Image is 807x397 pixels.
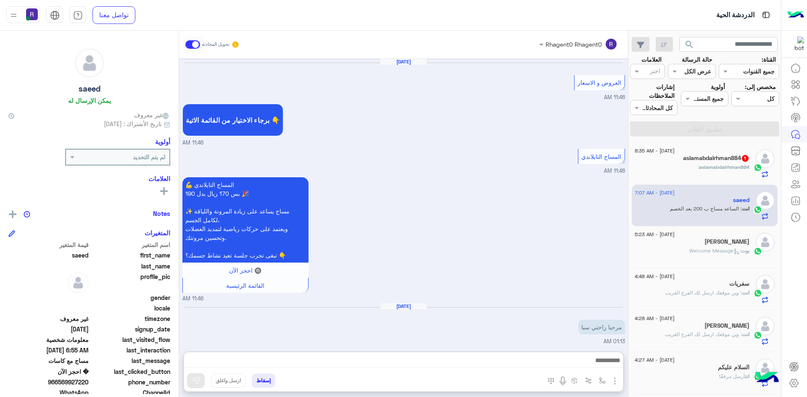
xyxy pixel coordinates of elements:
img: defaultAdmin.png [756,149,775,168]
span: 01:13 AM [604,338,625,344]
h5: سفريات [729,280,749,287]
span: last_visited_flow [90,335,171,344]
img: defaultAdmin.png [756,191,775,210]
h6: العلامات [8,175,170,182]
p: 9/7/2025, 11:46 AM [182,177,309,263]
div: اختر [650,66,662,77]
img: WhatsApp [754,163,762,172]
span: 2025-07-09T08:44:13.96Z [8,325,89,334]
img: WhatsApp [754,247,762,255]
h6: المتغيرات [145,229,170,237]
span: [DATE] - 7:07 AM [635,189,675,197]
span: last_message [90,356,171,365]
h5: saeed [79,84,100,94]
button: create order [568,373,582,387]
span: القائمة الرئيسية [226,282,264,289]
span: برجاء الاختيار من القائمة الاتية 👇 [186,116,280,124]
button: إسقاط [252,373,275,388]
span: last_interaction [90,346,171,355]
label: القناة: [762,55,776,64]
img: profile [8,10,19,21]
p: 31/8/2025, 1:13 AM [578,320,625,334]
span: 11:46 AM [182,139,203,147]
span: أرسل مرفقًا [719,373,745,379]
span: [DATE] - 5:23 AM [635,231,675,238]
span: 2025-08-31T03:55:37.3277179Z [8,346,89,355]
img: select flow [599,377,606,384]
span: وين موقعك ارسل لك الفرع القريب [665,331,742,337]
img: WhatsApp [754,331,762,339]
small: تحويل المحادثة [202,41,229,48]
span: null [8,293,89,302]
span: [DATE] - 4:28 AM [635,315,675,322]
span: aslamabdalrhman884 [699,164,749,170]
span: تاريخ الأشتراك : [DATE] [104,119,162,128]
span: [DATE] - 4:27 AM [635,356,675,364]
span: locale [90,304,171,313]
img: WhatsApp [754,289,762,297]
span: 11:46 AM [604,94,625,100]
span: ChannelId [90,388,171,397]
span: غير معروف [8,314,89,323]
span: first_name [90,251,171,260]
span: اسم المتغير [90,240,171,249]
span: profile_pic [90,272,171,292]
button: search [679,37,700,55]
p: الدردشة الحية [716,10,754,21]
img: defaultAdmin.png [756,233,775,252]
h5: aslamabdalrhman884 [683,155,749,162]
span: : Welcome Message [689,247,741,254]
img: defaultAdmin.png [75,49,104,77]
span: انت [742,331,749,337]
h6: Notes [153,210,170,217]
label: العلامات [641,55,662,64]
span: [DATE] - 8:35 AM [635,147,675,155]
span: 1 [742,155,749,162]
label: إشارات الملاحظات [630,82,675,100]
label: مخصص إلى: [745,82,776,91]
button: ارسل واغلق [211,373,245,388]
img: defaultAdmin.png [756,275,775,294]
img: add [9,210,16,218]
img: send attachment [610,376,620,386]
span: معلومات شخصية [8,335,89,344]
span: timezone [90,314,171,323]
h5: saeed [733,197,749,204]
span: [DATE] - 4:48 AM [635,273,675,280]
img: Logo [787,6,804,24]
span: غير معروف [134,110,170,119]
button: select flow [596,373,609,387]
img: tab [761,10,771,20]
img: defaultAdmin.png [756,358,775,377]
img: tab [73,11,83,20]
h6: [DATE] [380,59,427,65]
span: 966569927220 [8,378,89,386]
span: الساعه مساج ب 200 بعد الخصم [670,205,742,212]
h6: يمكن الإرسال له [68,97,111,104]
img: notes [24,211,30,218]
h5: السلام عليكم [718,364,749,371]
span: � احجز الآن [8,367,89,376]
img: send voice note [558,376,568,386]
h5: كمال ناصر [704,322,749,329]
span: 2 [8,388,89,397]
span: : [698,164,699,170]
img: make a call [548,378,554,384]
a: tab [69,6,86,24]
span: المساج التايلاندي [581,153,621,160]
span: null [8,304,89,313]
span: gender [90,293,171,302]
img: hulul-logo.png [752,363,782,393]
img: userImage [26,8,38,20]
span: search [684,39,694,50]
span: العروض و الاسعار [578,79,621,86]
button: تطبيق الفلاتر [630,121,779,137]
img: send message [192,376,200,385]
img: defaultAdmin.png [68,272,89,293]
label: حالة الرسالة [682,55,712,64]
span: انت [742,289,749,296]
span: مساج مع كاسات [8,356,89,365]
label: أولوية [711,82,725,91]
span: 11:46 AM [604,168,625,174]
img: create order [571,377,578,384]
